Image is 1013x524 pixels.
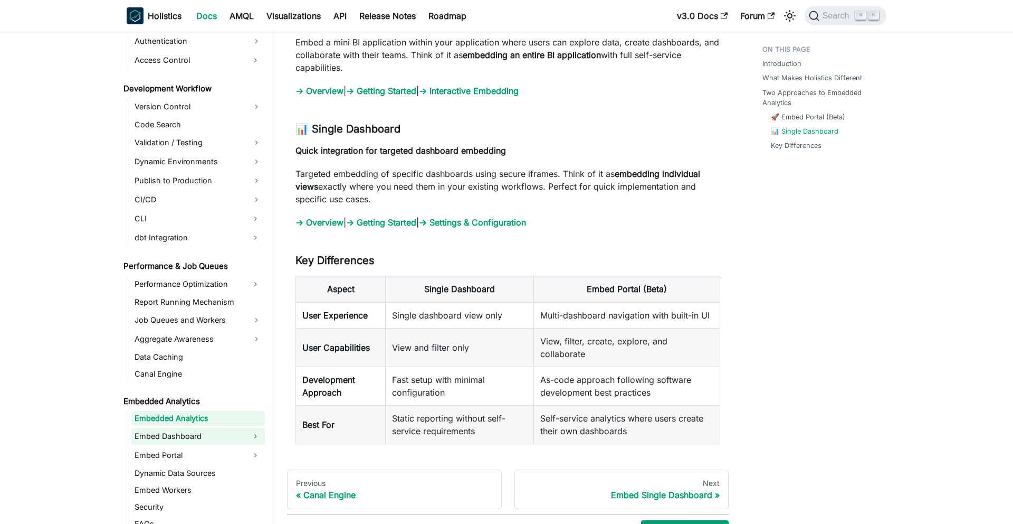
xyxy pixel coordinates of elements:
[246,447,265,464] button: Expand sidebar category 'Embed Portal'
[287,470,729,510] nav: Docs pages
[868,11,879,20] kbd: K
[805,6,886,25] button: Search (Command+K)
[190,7,223,24] a: Docs
[855,11,866,20] kbd: ⌘
[422,7,473,24] a: Roadmap
[120,81,265,96] a: Development Workflow
[131,312,265,329] a: Job Queues and Workers
[127,7,144,24] img: Holistics
[131,210,246,227] a: CLI
[523,479,720,488] div: Next
[131,52,246,69] a: Access Control
[295,86,343,96] a: → Overview
[295,145,506,156] strong: Quick integration for targeted dashboard embedding
[771,112,845,122] a: 🚀 Embed Portal (Beta)
[533,302,720,329] td: Multi-dashboard navigation with built-in UI
[514,470,729,510] a: NextEmbed Single Dashboard
[424,284,495,294] strong: Single Dashboard
[131,172,265,189] a: Publish to Production
[302,419,335,430] strong: Best For
[131,483,265,498] a: Embed Workers
[587,284,667,294] strong: Embed Portal (Beta)
[533,328,720,367] td: View, filter, create, explore, and collaborate
[346,217,416,228] a: → Getting Started
[116,32,274,524] nav: Docs sidebar
[127,7,181,24] a: HolisticsHolistics
[260,7,327,24] a: Visualizations
[819,11,856,21] span: Search
[131,367,265,381] a: Canal Engine
[131,191,265,208] a: CI/CD
[781,7,798,24] button: Switch between dark and light mode (currently light mode)
[346,86,416,96] a: → Getting Started
[762,88,880,108] a: Two Approaches to Embedded Analytics
[533,405,720,444] td: Self-service analytics where users create their own dashboards
[295,254,720,267] h3: Key Differences
[246,428,265,445] button: Expand sidebar category 'Embed Dashboard'
[523,490,720,500] div: Embed Single Dashboard
[734,7,781,24] a: Forum
[131,447,246,464] a: Embed Portal
[246,52,265,69] button: Expand sidebar category 'Access Control'
[295,216,720,229] p: | |
[148,10,181,22] b: Holistics
[131,229,246,246] a: dbt Integration
[762,59,801,69] a: Introduction
[131,295,265,310] a: Report Running Mechanism
[386,405,534,444] td: Static reporting without self-service requirements
[671,7,734,24] a: v3.0 Docs
[287,470,502,510] a: PreviousCanal Engine
[296,479,493,488] div: Previous
[131,331,265,348] a: Aggregate Awareness
[296,490,493,500] div: Canal Engine
[419,86,519,96] a: → Interactive Embedding
[771,141,821,151] a: Key Differences
[131,153,265,170] a: Dynamic Environments
[120,394,265,409] a: Embedded Analytics
[246,210,265,227] button: Expand sidebar category 'CLI'
[386,328,534,367] td: View and filter only
[131,466,265,481] a: Dynamic Data Sources
[302,375,355,398] strong: Development Approach
[295,217,343,228] a: → Overview
[419,217,526,228] a: → Settings & Configuration
[295,123,720,136] h3: 📊 Single Dashboard
[295,85,720,97] p: | |
[246,276,265,293] button: Expand sidebar category 'Performance Optimization'
[771,126,838,136] a: 📊 Single Dashboard
[131,117,265,132] a: Code Search
[131,350,265,364] a: Data Caching
[463,50,601,60] strong: embedding an entire BI application
[762,73,862,83] a: What Makes Holistics Different
[120,259,265,274] a: Performance & Job Queues
[131,276,246,293] a: Performance Optimization
[295,36,720,74] p: Embed a mini BI application within your application where users can explore data, create dashboar...
[131,33,265,50] a: Authentication
[327,284,355,294] strong: Aspect
[246,229,265,246] button: Expand sidebar category 'dbt Integration'
[131,428,246,445] a: Embed Dashboard
[223,7,260,24] a: AMQL
[386,367,534,405] td: Fast setup with minimal configuration
[131,134,265,151] a: Validation / Testing
[131,98,265,115] a: Version Control
[131,411,265,426] a: Embedded Analytics
[295,167,720,205] p: Targeted embedding of specific dashboards using secure iframes. Think of it as exactly where you ...
[131,500,265,514] a: Security
[295,169,700,192] strong: embedding individual views
[386,302,534,329] td: Single dashboard view only
[302,342,370,353] strong: User Capabilities
[302,310,368,321] strong: User Experience
[353,7,422,24] a: Release Notes
[533,367,720,405] td: As-code approach following software development best practices
[327,7,353,24] a: API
